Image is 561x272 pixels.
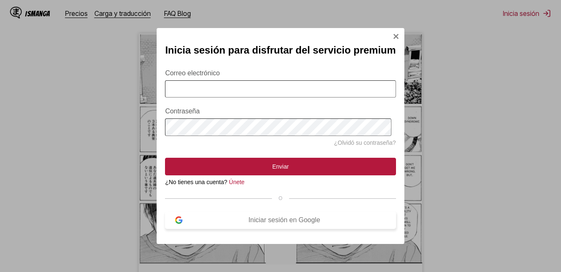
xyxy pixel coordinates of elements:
img: Close [393,33,399,40]
div: Iniciar sesión en Google [183,216,386,224]
div: ¿No tienes una cuenta? [165,179,396,185]
label: Contraseña [165,108,396,115]
img: logotipo de google [175,216,183,224]
div: O [165,195,396,201]
a: ¿Olvidó su contraseña? [334,139,396,146]
label: Correo electrónico [165,69,396,77]
button: Iniciar sesión en Google [165,211,396,229]
button: Enviar [165,158,396,175]
a: Únete [229,179,244,185]
div: Iniciar sesión modal [157,28,404,244]
h2: Inicia sesión para disfrutar del servicio premium [165,44,396,56]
